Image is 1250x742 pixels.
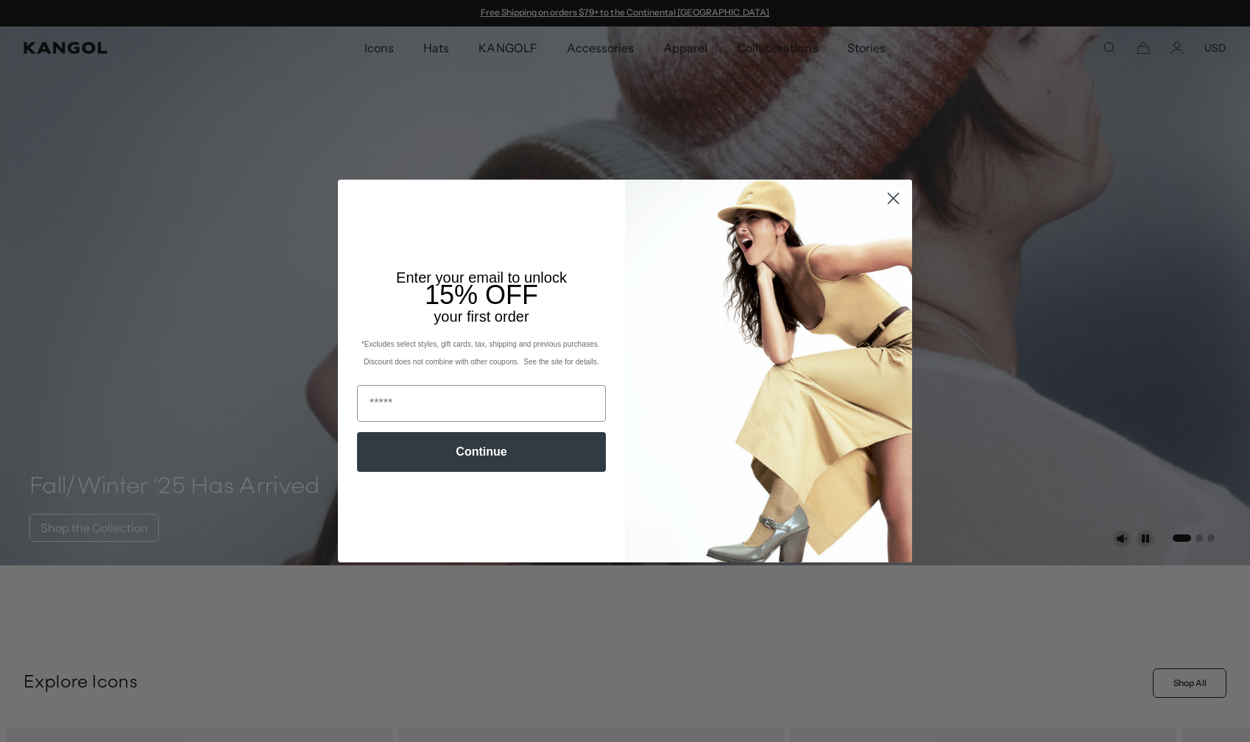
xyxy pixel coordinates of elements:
span: Enter your email to unlock [396,269,567,286]
span: 15% OFF [425,280,538,310]
span: your first order [434,308,529,325]
button: Continue [357,432,606,472]
img: 93be19ad-e773-4382-80b9-c9d740c9197f.jpeg [625,180,912,562]
input: Email [357,385,606,422]
button: Close dialog [880,185,906,211]
span: *Excludes select styles, gift cards, tax, shipping and previous purchases. Discount does not comb... [361,340,601,366]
